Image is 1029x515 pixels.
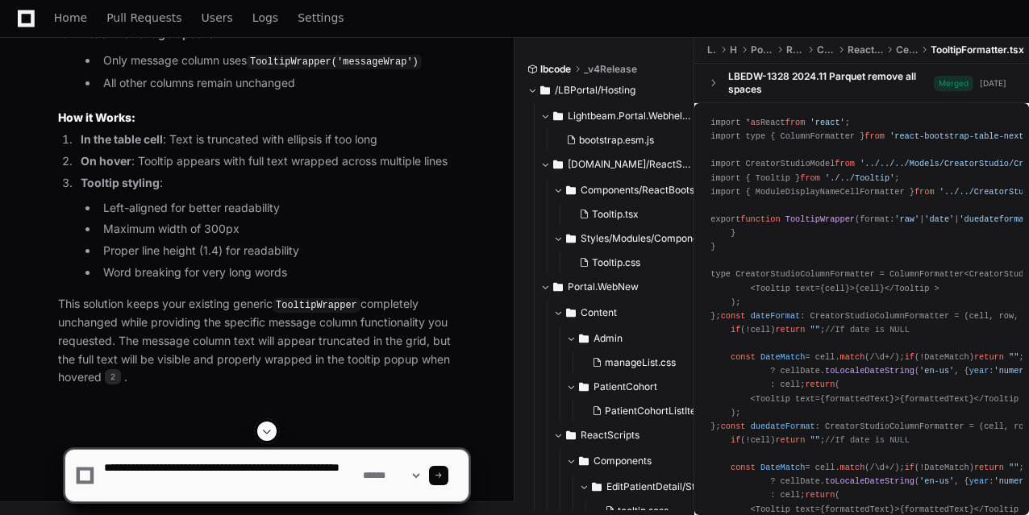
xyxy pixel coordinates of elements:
li: : Text is truncated with ellipsis if too long [76,131,469,149]
span: Tooltip.tsx [592,208,639,221]
span: from [864,131,885,141]
span: Admin [594,332,623,345]
li: All other columns remain unchanged [98,74,469,93]
span: /LBPortal/Hosting [555,84,635,97]
span: Hosting [730,44,738,56]
li: Word breaking for very long words [98,264,469,282]
strong: On hover [81,154,131,168]
span: return [974,352,1004,362]
svg: Directory [566,303,576,322]
span: Lightbeam.Portal.Webhelp/Scripts [568,110,695,123]
svg: Directory [553,277,563,297]
button: /LBPortal/Hosting [527,77,682,103]
li: : Tooltip appears with full text wrapped across multiple lines [76,152,469,171]
span: './../Tooltip' [825,173,894,183]
svg: Directory [553,106,563,126]
button: Lightbeam.Portal.Webhelp/Scripts [540,103,695,129]
svg: Directory [566,229,576,248]
span: DateMatch [760,352,805,362]
span: from [835,160,855,169]
button: [DOMAIN_NAME]/ReactScripts [540,152,695,177]
button: Styles/Modules/Components [553,226,708,251]
button: Portal.WebNew [540,274,695,300]
button: PatientCohort [566,374,721,400]
span: Home [54,13,87,23]
li: Maximum width of 300px [98,220,469,239]
svg: Directory [579,377,589,397]
span: const [721,311,746,321]
p: This solution keeps your existing generic completely unchanged while providing the specific messa... [58,295,469,388]
strong: Tooltip styling [81,176,160,189]
span: CellFormatters [896,44,918,56]
span: //If date is NULL [825,325,910,334]
span: return [775,325,805,334]
span: Styles/Modules/Components [581,232,708,245]
button: Content [553,300,708,326]
span: PatientCohort [594,380,657,393]
span: from [785,118,806,127]
span: Pull Requests [106,13,181,23]
span: 'raw' [894,214,919,224]
span: Merged [934,76,973,91]
strong: In the table cell [81,132,163,146]
span: if [731,325,740,334]
span: PatientCohortListItemAutomation.css [605,405,775,417]
svg: Directory [579,329,589,348]
span: Components/ReactBootstrapTable2 [581,184,708,197]
li: Left-aligned for better readability [98,199,469,218]
div: LBEDW-1328 2024.11 Parquet remove all spaces [728,70,934,96]
span: Logs [252,13,278,23]
svg: Directory [566,181,576,200]
button: Tooltip.tsx [573,203,698,226]
li: Proper line height (1.4) for readability [98,242,469,260]
span: bootstrap.esm.js [579,134,654,147]
span: TooltipWrapper [785,214,855,224]
span: ReactBootstrapTable2 [848,44,883,56]
span: const [731,352,756,362]
span: as [751,118,760,127]
li: : [76,174,469,282]
span: manageList.css [605,356,676,369]
button: Admin [566,326,721,351]
span: match [840,352,865,362]
span: Portal.WebNew [751,44,773,56]
div: [DATE] [980,77,1006,89]
span: dateFormat [751,311,801,321]
li: Only message column uses [98,52,469,71]
span: "" [810,325,820,334]
span: 'date' [924,214,954,224]
span: 'react' [810,118,845,127]
span: return [805,380,835,390]
span: TooltipFormatter.tsx [931,44,1024,56]
span: lbcode [540,63,571,76]
span: year [969,366,989,376]
svg: Directory [540,81,550,100]
button: bootstrap.esm.js [560,129,685,152]
span: toLocaleDateString [825,366,914,376]
span: 'react-bootstrap-table-next' [889,131,1029,141]
span: function [740,214,780,224]
code: TooltipWrapper [273,298,360,313]
span: Tooltip.css [592,256,640,269]
span: 2 [105,369,121,385]
svg: Directory [553,155,563,174]
button: Tooltip.css [573,251,698,274]
button: PatientCohortListItemAutomation.css [585,400,724,422]
span: LBPortal [707,44,717,56]
span: Users [202,13,233,23]
span: ReactScripts [786,44,804,56]
span: 'en-us' [919,366,954,376]
span: from [914,187,935,197]
span: "" [1009,352,1019,362]
span: Content [581,306,617,319]
span: Settings [298,13,344,23]
span: Components [817,44,835,56]
button: Components/ReactBootstrapTable2 [553,177,708,203]
code: TooltipWrapper('messageWrap') [247,55,422,69]
button: manageList.css [585,351,711,374]
span: [DOMAIN_NAME]/ReactScripts [568,158,695,171]
span: Portal.WebNew [568,280,639,293]
span: from [800,173,820,183]
span: if [905,352,914,362]
strong: How it Works: [58,110,135,124]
